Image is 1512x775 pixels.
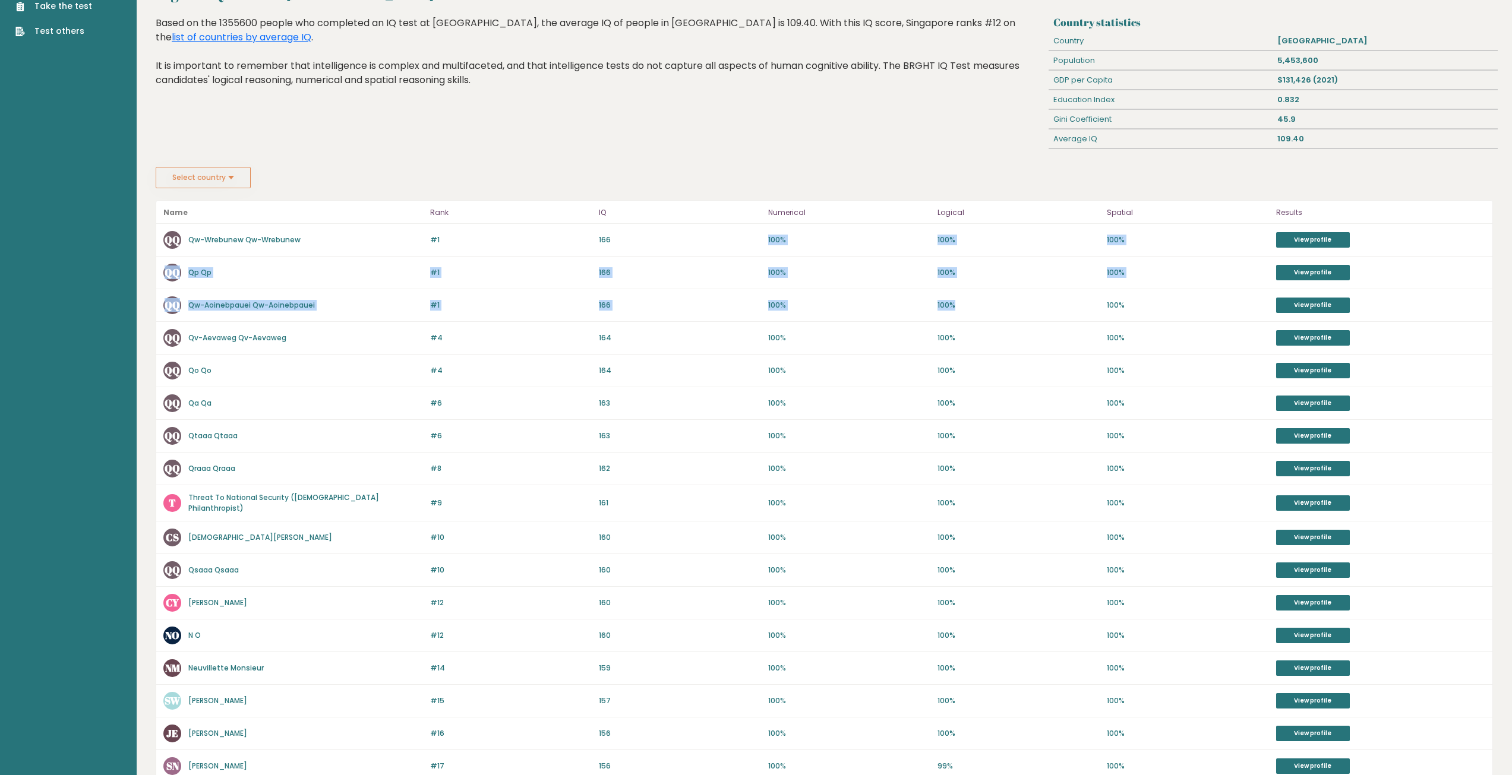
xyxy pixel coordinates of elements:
p: 100% [1107,728,1269,739]
p: 100% [1107,267,1269,278]
a: Qo Qo [188,365,212,375]
p: #10 [430,532,592,543]
p: #16 [430,728,592,739]
p: 100% [1107,630,1269,641]
p: 156 [599,761,761,771]
p: Logical [937,205,1100,220]
p: #8 [430,463,592,474]
p: #12 [430,597,592,608]
a: [DEMOGRAPHIC_DATA][PERSON_NAME] [188,532,332,542]
a: View profile [1276,363,1350,378]
a: Qw-Aoinebpauei Qw-Aoinebpauei [188,300,315,310]
p: 100% [1107,235,1269,245]
p: 163 [599,431,761,441]
p: 100% [937,333,1100,343]
text: NM [165,661,181,675]
p: 160 [599,597,761,608]
p: 100% [768,728,930,739]
p: 100% [1107,365,1269,376]
text: NO [165,628,179,642]
p: 100% [768,498,930,508]
button: Select country [156,167,251,188]
a: Qa Qa [188,398,212,408]
p: 100% [937,663,1100,673]
a: View profile [1276,562,1350,578]
a: Qw-Wrebunew Qw-Wrebunew [188,235,301,245]
p: 100% [768,761,930,771]
p: 100% [768,300,930,311]
p: 100% [1107,597,1269,608]
a: View profile [1276,232,1350,248]
p: 100% [937,267,1100,278]
p: 100% [768,365,930,376]
div: 109.40 [1273,129,1498,148]
a: Qraaa Qraaa [188,463,235,473]
a: View profile [1276,495,1350,511]
text: QQ [165,461,180,475]
p: 156 [599,728,761,739]
p: 159 [599,663,761,673]
div: [GEOGRAPHIC_DATA] [1273,31,1498,50]
p: 100% [768,597,930,608]
p: Spatial [1107,205,1269,220]
p: Results [1276,205,1485,220]
a: View profile [1276,298,1350,313]
text: SN [166,759,179,773]
p: #17 [430,761,592,771]
p: 164 [599,365,761,376]
p: 100% [1107,463,1269,474]
a: [PERSON_NAME] [188,728,247,738]
p: 166 [599,267,761,278]
p: 100% [937,630,1100,641]
div: GDP per Capita [1049,71,1273,90]
p: #1 [430,267,592,278]
text: QQ [165,429,180,442]
p: 160 [599,630,761,641]
p: 100% [937,728,1100,739]
p: 100% [937,431,1100,441]
p: 100% [768,333,930,343]
p: 100% [768,532,930,543]
p: #1 [430,300,592,311]
text: QQ [165,233,180,246]
p: 99% [937,761,1100,771]
p: 100% [768,431,930,441]
p: 100% [1107,565,1269,575]
a: View profile [1276,660,1350,676]
b: Name [163,207,188,217]
p: #10 [430,565,592,575]
div: $131,426 (2021) [1273,71,1498,90]
text: SW [165,694,181,707]
p: #4 [430,333,592,343]
p: 100% [1107,498,1269,508]
p: 100% [768,565,930,575]
p: Numerical [768,205,930,220]
p: IQ [599,205,761,220]
p: #15 [430,695,592,706]
p: 100% [937,300,1100,311]
text: QQ [165,363,180,377]
a: View profile [1276,330,1350,346]
p: 161 [599,498,761,508]
p: #14 [430,663,592,673]
div: Average IQ [1049,129,1273,148]
p: 100% [768,463,930,474]
div: 45.9 [1273,110,1498,129]
p: 100% [768,663,930,673]
p: #1 [430,235,592,245]
text: QQ [165,563,180,577]
p: 163 [599,398,761,409]
p: 164 [599,333,761,343]
p: Rank [430,205,592,220]
p: 100% [1107,695,1269,706]
div: Based on the 1355600 people who completed an IQ test at [GEOGRAPHIC_DATA], the average IQ of peop... [156,16,1044,105]
a: View profile [1276,758,1350,774]
a: N O [188,630,201,640]
p: 157 [599,695,761,706]
a: [PERSON_NAME] [188,597,247,608]
a: View profile [1276,726,1350,741]
p: 100% [937,365,1100,376]
p: 100% [937,597,1100,608]
a: [PERSON_NAME] [188,761,247,771]
p: 100% [768,695,930,706]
